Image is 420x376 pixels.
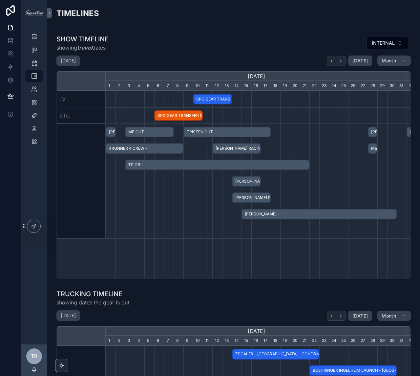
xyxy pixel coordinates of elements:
button: Month [377,311,411,321]
div: 17 [261,336,271,346]
span: showing dates the gear is out [56,299,129,306]
div: 24 [329,336,339,346]
div: 4 [135,81,145,91]
h2: TIMELINES [56,8,99,19]
span: TRISTEN OUT - [184,127,270,138]
div: 1 [106,81,115,91]
span: BOEHRINGER INGELHEIM LAUNCH - [GEOGRAPHIC_DATA], [GEOGRAPHIC_DATA] - CONFIRMED [310,365,396,376]
div: 8 [174,81,183,91]
div: [DATE] [106,71,407,81]
h1: SHOW TIMELINE [56,34,109,44]
button: [DATE] [348,55,372,66]
div: 27 [358,336,368,346]
div: Ross PTO - [232,192,271,203]
div: 26 [348,336,358,346]
em: travel [77,44,92,51]
span: [PERSON_NAME] - [233,176,261,187]
div: 29 [377,336,387,346]
div: 2 [115,81,125,91]
span: [PERSON_NAME] - [368,127,377,138]
div: 11 [203,336,213,346]
div: 26 [348,81,358,91]
div: 29 [377,81,387,91]
div: 18 [271,336,281,346]
span: SPG GEAR TRANSFER (STC->LV) - [155,110,202,121]
div: Matt PTO - [232,176,261,187]
div: 18 [271,81,281,91]
span: [PERSON_NAME] RACING - [106,127,115,138]
div: 15 [241,336,251,346]
div: 11 [203,81,213,91]
span: [DATE] [352,58,368,64]
div: scrollable content [21,26,47,156]
div: 24 [329,81,339,91]
span: INTERNAL [372,40,395,46]
div: 7 [164,336,174,346]
div: 25 [339,81,348,91]
div: 13 [222,81,232,91]
div: 22 [309,336,319,346]
span: TB [31,352,38,360]
div: [DATE] [106,326,407,336]
div: 1 [407,336,416,346]
button: [DATE] [348,311,372,321]
div: 16 [251,336,261,346]
div: 22 [309,81,319,91]
div: 14 [232,81,242,91]
div: 31 [397,81,407,91]
span: Max H Out - [368,143,377,154]
div: 21 [300,336,310,346]
div: 12 [212,81,222,91]
div: 23 [319,81,329,91]
div: MB OUT - [125,127,174,138]
div: 23 [319,336,329,346]
div: 21 [300,81,310,91]
div: 1 [407,81,416,91]
span: [DATE] [352,313,368,319]
span: [PERSON_NAME] - [242,209,396,220]
div: 7 [164,81,174,91]
h1: TRUCKING TIMELINE [56,289,129,299]
h2: [DATE] [61,312,76,319]
div: 30 [387,81,397,91]
span: [PERSON_NAME] PTO - [233,192,270,203]
div: 2 [115,336,125,346]
span: Month [382,58,396,64]
div: 6 [154,81,164,91]
div: 27 [358,81,368,91]
button: Select Button [366,37,408,49]
div: 4 [135,336,145,346]
div: BRANDON RACING - [106,127,115,138]
div: SPG GEAR TRANSFER (STC->LV) - [154,110,203,121]
div: 20 [290,81,300,91]
img: App logo [25,11,43,16]
div: 17 [261,81,271,91]
div: 30 [387,336,397,346]
span: Month [382,313,396,319]
div: 19 [280,336,290,346]
div: 13 [222,336,232,346]
div: 3 [125,336,135,346]
div: 9 [183,81,193,91]
span: showing dates [56,44,109,52]
span: SPG GEAR TRANSFER (LV->STC) - [194,94,231,105]
div: LV [57,91,106,107]
div: ZSCALER - LAS VEGAS - CONFIRMED [232,349,319,360]
div: 28 [368,81,378,91]
span: 4RUNNER 4 CREW - [106,143,183,154]
div: TRISTEN OUT - [183,127,271,138]
h2: [DATE] [61,57,76,64]
div: TS Off - [125,160,309,170]
span: [PERSON_NAME] RACING - [213,143,260,154]
div: STC [57,107,106,124]
div: 9 [183,336,193,346]
div: 20 [290,336,300,346]
div: 10 [193,336,203,346]
div: 6 [154,336,164,346]
div: 5 [144,336,154,346]
div: 10 [193,81,203,91]
div: 19 [280,81,290,91]
div: 3 [125,81,135,91]
span: TS Off - [126,160,309,170]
